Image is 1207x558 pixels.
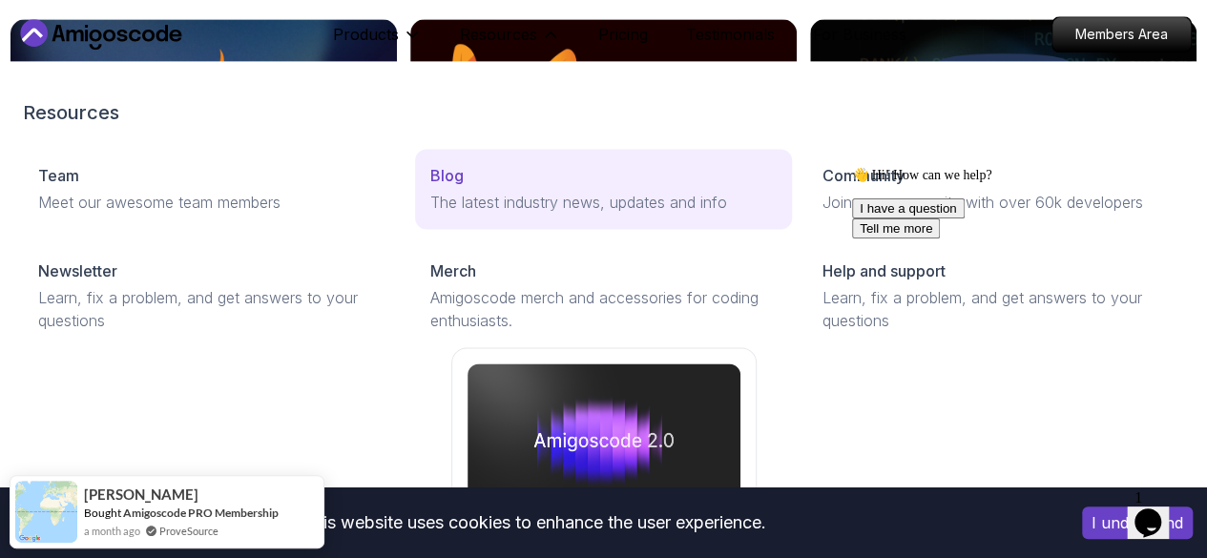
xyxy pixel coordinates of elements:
span: [PERSON_NAME] [84,486,198,503]
button: Products [333,23,422,61]
p: Team [38,164,79,187]
p: Learn, fix a problem, and get answers to your questions [822,286,1169,332]
p: Meet our awesome team members [38,191,385,214]
button: Tell me more [8,59,95,79]
a: ProveSource [159,523,219,539]
p: Merch [430,259,476,282]
a: BlogThe latest industry news, updates and info [415,149,792,229]
a: Testimonials [686,23,775,46]
a: Pricing [598,23,648,46]
div: This website uses cookies to enhance the user experience. [14,502,1053,544]
p: Newsletter [38,259,117,282]
p: Members Area [1052,17,1191,52]
h2: Resources [23,99,1184,126]
p: Learn, fix a problem, and get answers to your questions [38,286,385,332]
p: Resources [460,23,537,46]
span: a month ago [84,523,140,539]
p: Products [333,23,399,46]
span: Bought [84,506,121,520]
p: Blog [430,164,464,187]
button: Accept cookies [1082,506,1193,539]
img: provesource social proof notification image [15,481,77,543]
a: Members Area [1051,16,1192,52]
p: Join our community with over 60k developers [822,191,1169,214]
a: NewsletterLearn, fix a problem, and get answers to your questions [23,244,400,347]
button: Resources [460,23,560,61]
a: Amigoscode PRO Membership [123,506,279,520]
a: Help and supportLearn, fix a problem, and get answers to your questions [807,244,1184,347]
p: Community [822,164,905,187]
button: I have a question [8,39,120,59]
a: MerchAmigoscode merch and accessories for coding enthusiasts. [415,244,792,347]
p: Help and support [822,259,946,282]
a: CommunityJoin our community with over 60k developers [807,149,1184,229]
iframe: chat widget [1127,482,1188,539]
p: The latest industry news, updates and info [430,191,777,214]
a: For Business [813,23,906,46]
iframe: chat widget [844,159,1188,472]
p: Amigoscode merch and accessories for coding enthusiasts. [430,286,777,332]
a: TeamMeet our awesome team members [23,149,400,229]
div: 👋 Hi! How can we help?I have a questionTell me more [8,8,351,79]
span: 👋 Hi! How can we help? [8,9,147,23]
img: amigoscode 2.0 [468,363,740,516]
